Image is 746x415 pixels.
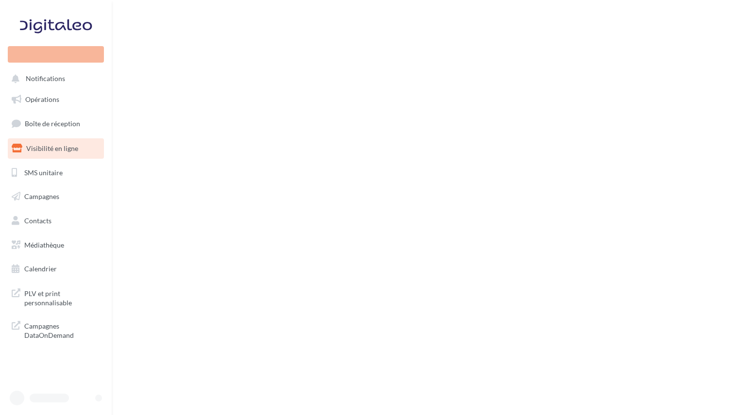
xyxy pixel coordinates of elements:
[6,138,106,159] a: Visibilité en ligne
[24,287,100,308] span: PLV et print personnalisable
[6,211,106,231] a: Contacts
[26,75,65,83] span: Notifications
[6,235,106,255] a: Médiathèque
[24,168,63,176] span: SMS unitaire
[25,95,59,103] span: Opérations
[24,319,100,340] span: Campagnes DataOnDemand
[26,144,78,152] span: Visibilité en ligne
[25,119,80,128] span: Boîte de réception
[6,186,106,207] a: Campagnes
[6,283,106,312] a: PLV et print personnalisable
[6,315,106,344] a: Campagnes DataOnDemand
[24,265,57,273] span: Calendrier
[6,113,106,134] a: Boîte de réception
[6,259,106,279] a: Calendrier
[24,192,59,200] span: Campagnes
[6,89,106,110] a: Opérations
[8,46,104,63] div: Nouvelle campagne
[24,241,64,249] span: Médiathèque
[6,163,106,183] a: SMS unitaire
[24,216,51,225] span: Contacts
